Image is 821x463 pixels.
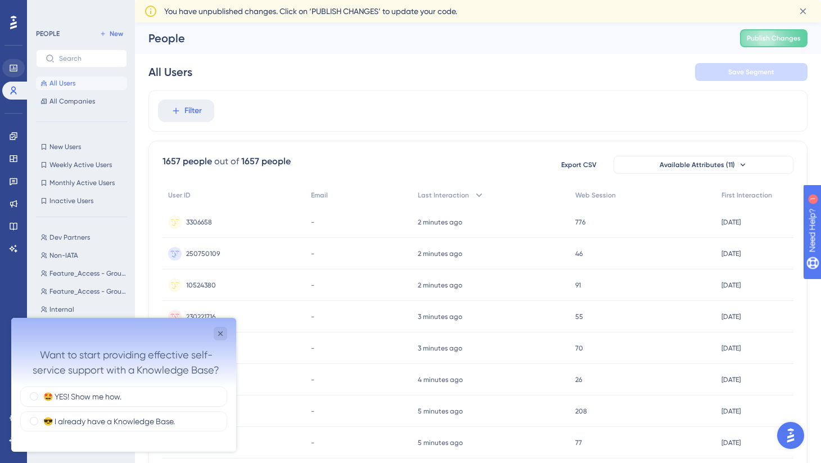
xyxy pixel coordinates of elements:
[721,313,741,321] time: [DATE]
[96,27,127,41] button: New
[740,29,808,47] button: Publish Changes
[184,104,202,118] span: Filter
[11,318,236,452] iframe: UserGuiding Survey
[721,344,741,352] time: [DATE]
[49,305,74,314] span: Internal
[721,439,741,447] time: [DATE]
[721,191,772,200] span: First Interaction
[418,407,463,415] time: 5 minutes ago
[36,231,134,244] button: Dev Partners
[614,156,793,174] button: Available Attributes (11)
[311,375,314,384] span: -
[311,438,314,447] span: -
[311,312,314,321] span: -
[575,281,581,290] span: 91
[163,155,212,168] div: 1657 people
[660,160,735,169] span: Available Attributes (11)
[418,313,462,321] time: 3 minutes ago
[721,218,741,226] time: [DATE]
[311,249,314,258] span: -
[721,407,741,415] time: [DATE]
[241,155,291,168] div: 1657 people
[59,55,118,62] input: Search
[36,176,127,190] button: Monthly Active Users
[36,194,127,208] button: Inactive Users
[36,158,127,172] button: Weekly Active Users
[721,281,741,289] time: [DATE]
[158,100,214,122] button: Filter
[36,303,134,316] button: Internal
[721,250,741,258] time: [DATE]
[418,218,462,226] time: 2 minutes ago
[186,218,212,227] span: 3306658
[49,269,129,278] span: Feature_Access - Group B
[575,191,616,200] span: Web Session
[110,29,123,38] span: New
[575,218,585,227] span: 776
[36,29,60,38] div: PEOPLE
[728,68,774,77] span: Save Segment
[49,287,129,296] span: Feature_Access - Group A
[148,30,712,46] div: People
[49,251,78,260] span: Non-IATA
[49,160,112,169] span: Weekly Active Users
[36,249,134,262] button: Non-IATA
[49,196,93,205] span: Inactive Users
[575,438,582,447] span: 77
[148,64,192,80] div: All Users
[214,155,239,168] div: out of
[311,218,314,227] span: -
[418,344,462,352] time: 3 minutes ago
[78,6,82,15] div: 1
[721,376,741,384] time: [DATE]
[551,156,607,174] button: Export CSV
[311,191,328,200] span: Email
[49,79,75,88] span: All Users
[49,142,81,151] span: New Users
[747,34,801,43] span: Publish Changes
[575,407,587,416] span: 208
[695,63,808,81] button: Save Segment
[575,375,582,384] span: 26
[311,407,314,416] span: -
[311,344,314,353] span: -
[418,439,463,447] time: 5 minutes ago
[49,178,115,187] span: Monthly Active Users
[186,312,215,321] span: 230221716
[36,140,127,154] button: New Users
[36,285,134,298] button: Feature_Access - Group A
[311,281,314,290] span: -
[168,191,191,200] span: User ID
[49,233,90,242] span: Dev Partners
[418,281,462,289] time: 2 minutes ago
[774,419,808,452] iframe: UserGuiding AI Assistant Launcher
[575,344,583,353] span: 70
[36,77,127,90] button: All Users
[164,5,457,18] span: You have unpublished changes. Click on ‘PUBLISH CHANGES’ to update your code.
[186,281,216,290] span: 10524380
[36,267,134,280] button: Feature_Access - Group B
[575,312,583,321] span: 55
[26,3,70,16] span: Need Help?
[418,191,469,200] span: Last Interaction
[36,95,127,108] button: All Companies
[418,250,462,258] time: 2 minutes ago
[49,97,95,106] span: All Companies
[418,376,463,384] time: 4 minutes ago
[186,249,220,258] span: 250750109
[575,249,583,258] span: 46
[561,160,597,169] span: Export CSV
